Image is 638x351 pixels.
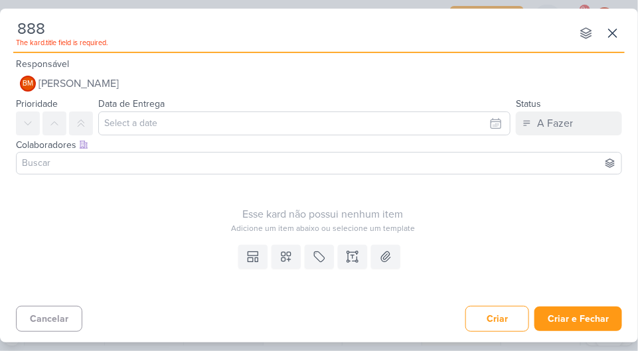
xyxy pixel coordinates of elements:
[537,115,573,131] div: A Fazer
[23,80,33,88] p: BM
[16,222,630,234] div: Adicione um item abaixo ou selecione um template
[16,206,630,222] div: Esse kard não possui nenhum item
[16,58,69,70] label: Responsável
[20,76,36,92] div: Beth Monteiro
[16,138,622,152] div: Colaboradores
[13,17,572,40] input: Kard Sem Título
[39,76,119,92] span: [PERSON_NAME]
[534,307,622,331] button: Criar e Fechar
[16,72,622,96] button: BM [PERSON_NAME]
[98,98,165,109] label: Data de Entrega
[516,111,622,135] button: A Fazer
[516,98,541,109] label: Status
[16,306,82,332] button: Cancelar
[465,306,529,332] button: Criar
[16,38,572,48] p: The kard.title field is required.
[19,155,619,171] input: Buscar
[98,111,511,135] input: Select a date
[16,98,58,109] label: Prioridade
